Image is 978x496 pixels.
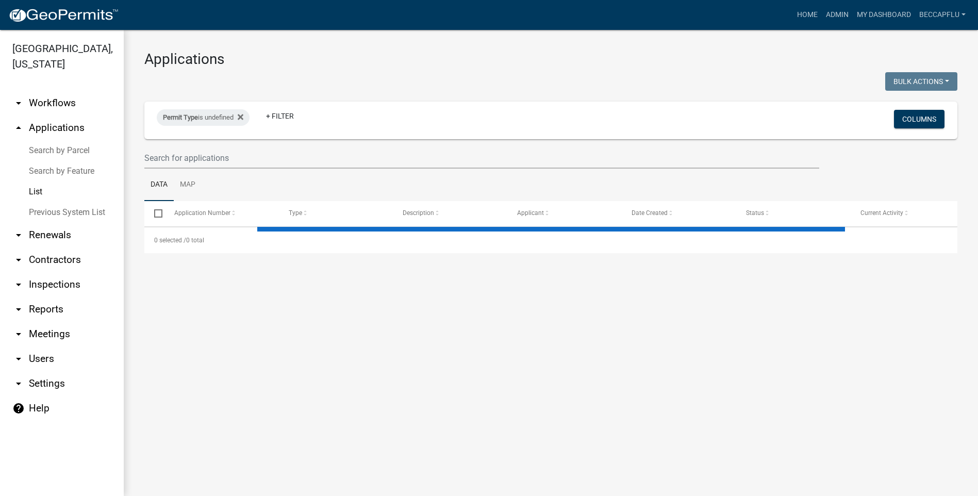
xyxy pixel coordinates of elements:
datatable-header-cell: Description [393,201,507,226]
i: arrow_drop_down [12,377,25,390]
span: Application Number [174,209,230,217]
i: arrow_drop_down [12,278,25,291]
span: Type [289,209,302,217]
datatable-header-cell: Status [736,201,851,226]
i: arrow_drop_down [12,353,25,365]
span: 0 selected / [154,237,186,244]
i: arrow_drop_down [12,254,25,266]
a: Home [793,5,822,25]
i: arrow_drop_down [12,229,25,241]
i: arrow_drop_up [12,122,25,134]
button: Bulk Actions [885,72,957,91]
i: arrow_drop_down [12,97,25,109]
a: Admin [822,5,853,25]
datatable-header-cell: Current Activity [851,201,965,226]
span: Date Created [632,209,668,217]
input: Search for applications [144,147,819,169]
datatable-header-cell: Select [144,201,164,226]
span: Applicant [517,209,544,217]
span: Permit Type [163,113,198,121]
button: Columns [894,110,944,128]
i: help [12,402,25,415]
span: Status [746,209,764,217]
a: Data [144,169,174,202]
a: Map [174,169,202,202]
a: + Filter [258,107,302,125]
span: Description [403,209,434,217]
datatable-header-cell: Type [278,201,393,226]
h3: Applications [144,51,957,68]
datatable-header-cell: Application Number [164,201,278,226]
div: 0 total [144,227,957,253]
datatable-header-cell: Applicant [507,201,622,226]
span: Current Activity [860,209,903,217]
datatable-header-cell: Date Created [622,201,736,226]
div: is undefined [157,109,250,126]
i: arrow_drop_down [12,328,25,340]
i: arrow_drop_down [12,303,25,316]
a: My Dashboard [853,5,915,25]
a: BeccaPflu [915,5,970,25]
